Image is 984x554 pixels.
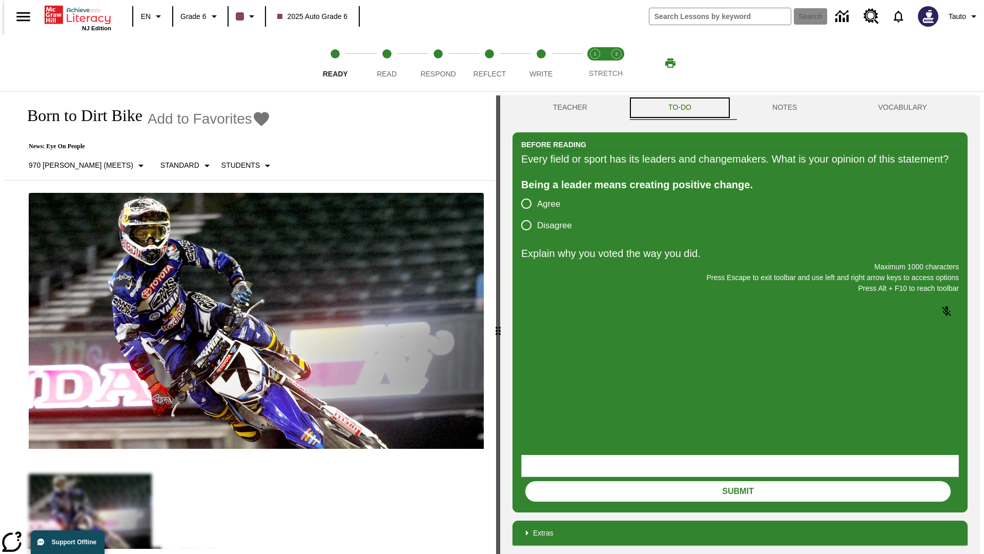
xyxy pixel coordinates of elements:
[460,35,519,91] button: Reflect step 4 of 5
[521,272,959,283] p: Press Escape to exit toolbar and use left and right arrow keys to access options
[837,95,968,120] button: VOCABULARY
[496,95,500,554] div: Press Enter or Spacebar and then press right and left arrow keys to move the slider
[136,7,169,26] button: Language: EN, Select a language
[4,95,496,549] div: reading
[945,7,984,26] button: Profile/Settings
[408,35,468,91] button: Respond step 3 of 5
[156,156,217,175] button: Scaffolds, Standard
[829,3,857,31] a: Data Center
[654,54,687,72] button: Print
[31,530,105,554] button: Support Offline
[934,299,959,324] button: Click to activate and allow voice recognition
[512,95,968,120] div: Instructional Panel Tabs
[521,176,959,193] div: Being a leader means creating positive change.
[949,11,966,22] span: Tauto
[885,3,912,30] a: Notifications
[521,283,959,294] p: Press Alt + F10 to reach toolbar
[45,4,111,31] div: Home
[533,528,553,539] p: Extras
[521,139,586,150] h2: Before Reading
[180,11,207,22] span: Grade 6
[305,35,365,91] button: Ready step 1 of 5
[521,151,959,167] div: Every field or sport has its leaders and changemakers. What is your opinion of this statement?
[420,70,456,78] span: Respond
[52,539,96,546] span: Support Offline
[29,160,133,171] p: 970 [PERSON_NAME] (Meets)
[377,70,397,78] span: Read
[525,481,951,502] button: Submit
[918,6,938,27] img: Avatar
[160,160,199,171] p: Standard
[857,3,885,30] a: Resource Center, Will open in new tab
[512,95,628,120] button: Teacher
[25,156,151,175] button: Select Lexile, 970 Lexile (Meets)
[148,110,271,128] button: Add to Favorites - Born to Dirt Bike
[141,11,151,22] span: EN
[4,8,150,17] body: Explain why you voted the way you did. Maximum 1000 characters Press Alt + F10 to reach toolbar P...
[511,35,571,91] button: Write step 5 of 5
[512,521,968,545] div: Extras
[474,70,506,78] span: Reflect
[357,35,416,91] button: Read step 2 of 5
[537,197,560,211] span: Agree
[589,69,623,77] span: STRETCH
[221,160,260,171] p: Students
[615,51,618,56] text: 2
[521,245,959,262] p: Explain why you voted the way you did.
[580,35,610,91] button: Stretch Read step 1 of 2
[628,95,732,120] button: TO-DO
[649,8,791,25] input: search field
[16,143,278,150] p: News: Eye On People
[232,7,262,26] button: Class color is dark brown. Change class color
[82,25,111,31] span: NJ Edition
[912,3,945,30] button: Select a new avatar
[593,51,596,56] text: 1
[521,193,580,236] div: poll
[176,7,224,26] button: Grade: Grade 6, Select a grade
[217,156,278,175] button: Select Student
[500,95,980,554] div: activity
[8,2,38,32] button: Open side menu
[29,193,484,449] img: Motocross racer James Stewart flies through the air on his dirt bike.
[277,11,348,22] span: 2025 Auto Grade 6
[537,219,572,232] span: Disagree
[732,95,837,120] button: NOTES
[148,111,252,127] span: Add to Favorites
[529,70,552,78] span: Write
[521,262,959,272] p: Maximum 1000 characters
[16,106,142,125] h1: Born to Dirt Bike
[323,70,348,78] span: Ready
[602,35,631,91] button: Stretch Respond step 2 of 2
